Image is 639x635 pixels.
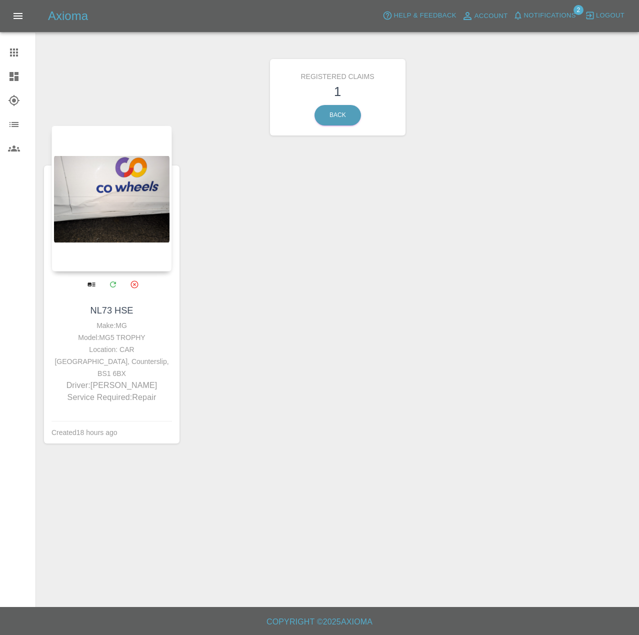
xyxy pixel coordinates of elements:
[102,274,123,294] a: Modify
[54,391,169,403] p: Service Required: Repair
[459,8,510,24] a: Account
[573,5,583,15] span: 2
[380,8,458,23] button: Help & Feedback
[81,274,101,294] a: View
[90,305,133,315] a: NL73 HSE
[6,4,30,28] button: Open drawer
[54,331,169,343] div: Model: MG5 TROPHY
[54,379,169,391] p: Driver: [PERSON_NAME]
[393,10,456,21] span: Help & Feedback
[48,8,88,24] h5: Axioma
[54,343,169,379] div: Location: CAR [GEOGRAPHIC_DATA], Counterslip, BS1 6BX
[524,10,576,21] span: Notifications
[582,8,627,23] button: Logout
[8,615,631,629] h6: Copyright © 2025 Axioma
[51,426,117,438] div: Created 18 hours ago
[596,10,624,21] span: Logout
[314,105,361,125] a: Back
[277,82,398,101] h3: 1
[124,274,144,294] button: Archive
[510,8,578,23] button: Notifications
[54,319,169,331] div: Make: MG
[474,10,508,22] span: Account
[277,66,398,82] h6: Registered Claims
